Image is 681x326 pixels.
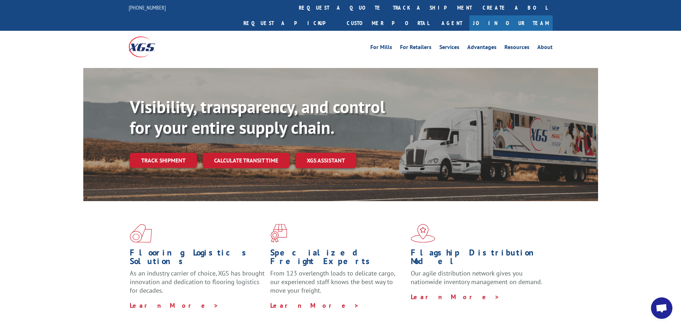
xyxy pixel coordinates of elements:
h1: Flagship Distribution Model [411,248,546,269]
a: Calculate transit time [203,153,290,168]
a: About [537,44,553,52]
a: For Retailers [400,44,431,52]
a: Advantages [467,44,497,52]
h1: Flooring Logistics Solutions [130,248,265,269]
a: [PHONE_NUMBER] [129,4,166,11]
a: Learn More > [130,301,219,310]
a: XGS ASSISTANT [295,153,356,168]
img: xgs-icon-total-supply-chain-intelligence-red [130,224,152,243]
a: Request a pickup [238,15,341,31]
a: Join Our Team [469,15,553,31]
a: Customer Portal [341,15,434,31]
a: Track shipment [130,153,197,168]
img: xgs-icon-flagship-distribution-model-red [411,224,435,243]
h1: Specialized Freight Experts [270,248,405,269]
img: xgs-icon-focused-on-flooring-red [270,224,287,243]
a: Agent [434,15,469,31]
a: Learn More > [270,301,359,310]
a: For Mills [370,44,392,52]
a: Open chat [651,297,672,319]
span: Our agile distribution network gives you nationwide inventory management on demand. [411,269,542,286]
span: As an industry carrier of choice, XGS has brought innovation and dedication to flooring logistics... [130,269,265,295]
b: Visibility, transparency, and control for your entire supply chain. [130,96,385,138]
p: From 123 overlength loads to delicate cargo, our experienced staff knows the best way to move you... [270,269,405,301]
a: Learn More > [411,293,500,301]
a: Resources [504,44,529,52]
a: Services [439,44,459,52]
